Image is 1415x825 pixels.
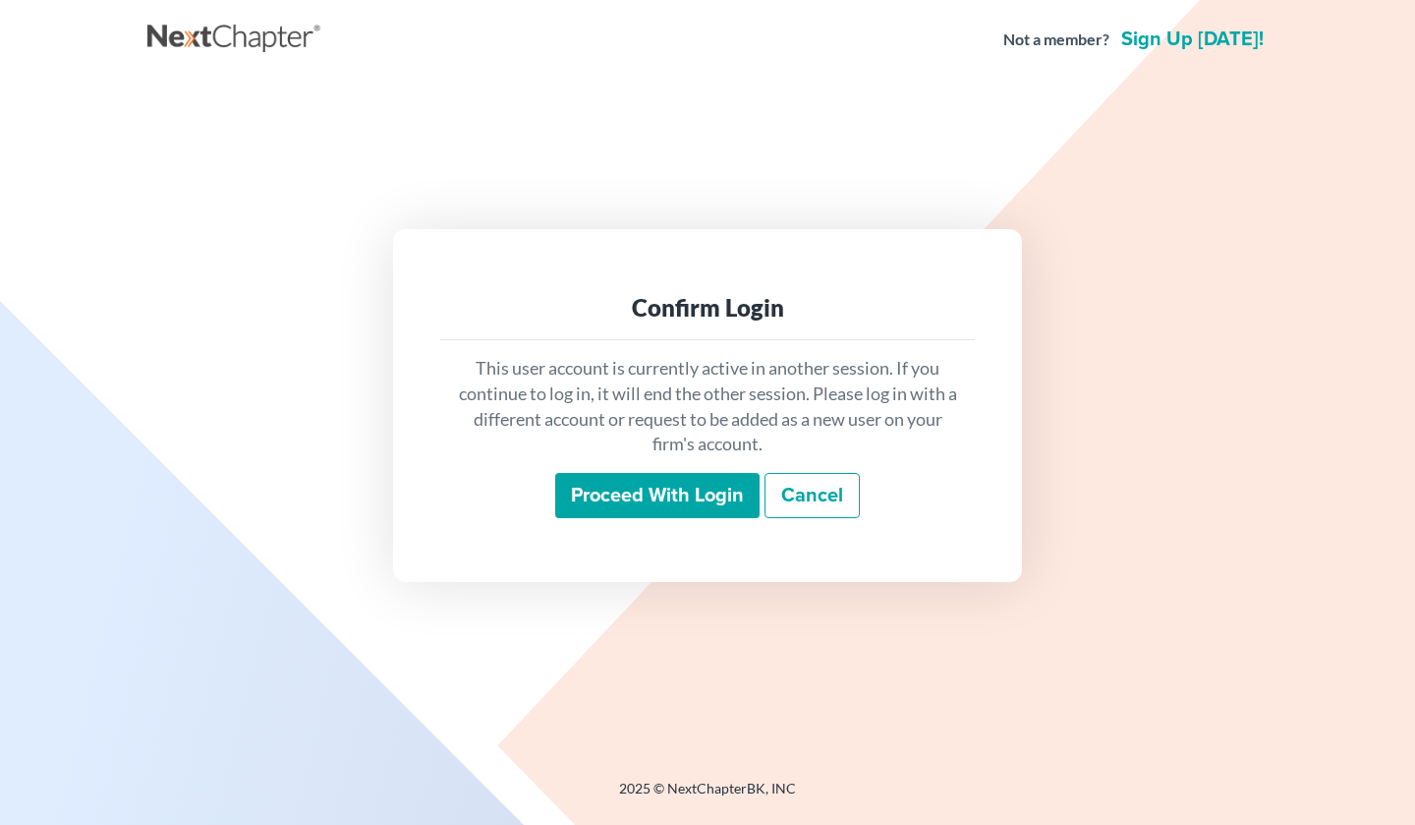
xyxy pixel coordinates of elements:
a: Sign up [DATE]! [1117,29,1268,49]
a: Cancel [764,473,860,518]
input: Proceed with login [555,473,760,518]
div: Confirm Login [456,292,959,324]
strong: Not a member? [1003,29,1109,51]
div: 2025 © NextChapterBK, INC [147,779,1268,814]
p: This user account is currently active in another session. If you continue to log in, it will end ... [456,356,959,457]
